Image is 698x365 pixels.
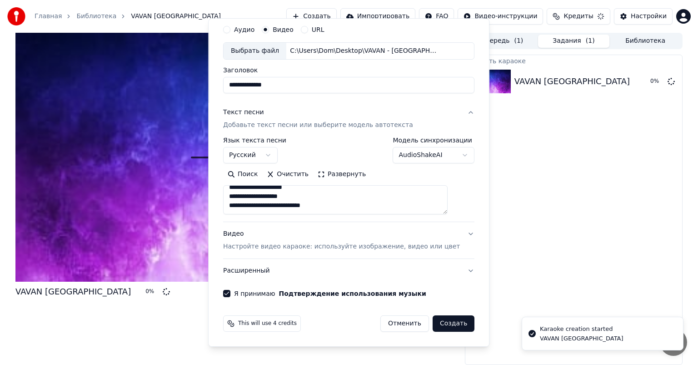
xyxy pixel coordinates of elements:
p: Настройте видео караоке: используйте изображение, видео или цвет [223,242,460,251]
label: URL [312,26,324,33]
button: Развернуть [313,167,370,182]
button: ВидеоНастройте видео караоке: используйте изображение, видео или цвет [223,222,474,259]
div: Текст песни [223,108,264,117]
button: Создать [433,315,474,332]
p: Добавьте текст песни или выберите модель автотекста [223,121,413,130]
label: Аудио [234,26,254,33]
button: Текст песниДобавьте текст песни или выберите модель автотекста [223,101,474,137]
label: Видео [273,26,294,33]
div: Выбрать файл [224,43,286,59]
button: Очистить [263,167,314,182]
button: Отменить [380,315,429,332]
label: Я принимаю [234,290,426,297]
span: This will use 4 credits [238,320,297,327]
label: Заголовок [223,67,474,73]
button: Расширенный [223,259,474,283]
label: Модель синхронизации [393,137,475,143]
button: Поиск [223,167,262,182]
div: Видео [223,229,460,251]
div: Текст песниДобавьте текст песни или выберите модель автотекста [223,137,474,222]
button: Я принимаю [279,290,426,297]
div: C:\Users\Dom\Desktop\VAVAN - [GEOGRAPHIC_DATA] (Премьера клипа, 2025).mp4 [286,46,441,56]
label: Язык текста песни [223,137,286,143]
